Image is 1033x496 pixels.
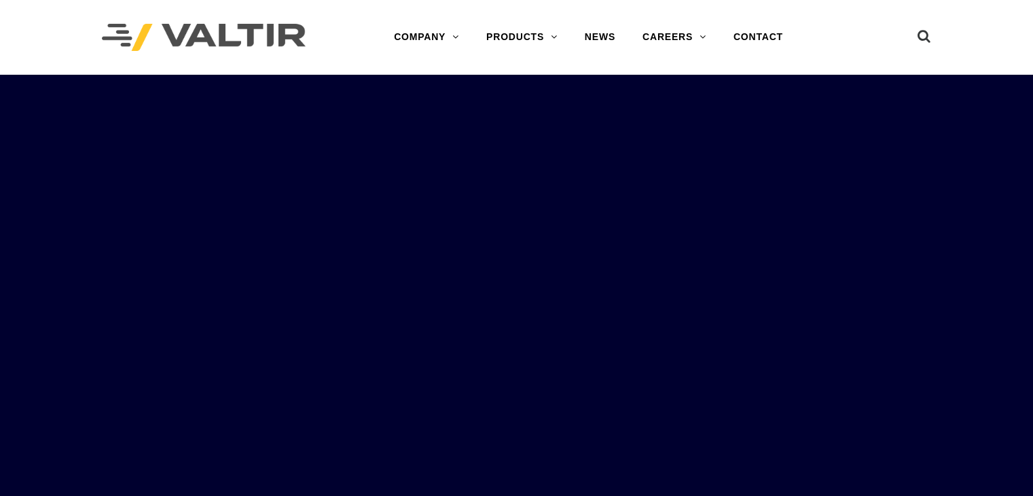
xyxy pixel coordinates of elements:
[380,24,473,51] a: COMPANY
[102,24,306,52] img: Valtir
[720,24,797,51] a: CONTACT
[473,24,571,51] a: PRODUCTS
[629,24,720,51] a: CAREERS
[571,24,629,51] a: NEWS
